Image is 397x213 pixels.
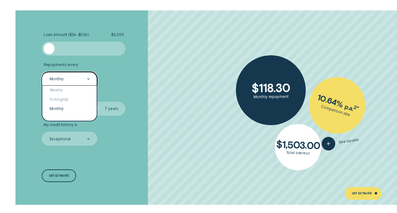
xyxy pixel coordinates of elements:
div: Exceptional [50,137,71,142]
span: My credit history is [44,123,78,127]
div: Monthly [42,104,97,113]
span: Repayments every [44,63,78,67]
span: Loan Amount ( $5k - $63k ) [44,33,89,37]
div: Monthly [50,77,64,82]
span: $ 5,000 [111,33,124,37]
a: Get Estimate [345,187,382,200]
div: Fortnightly [42,95,97,104]
a: Get estimate [42,169,76,182]
span: See details [338,137,359,144]
label: 7 years [98,102,125,116]
button: See details [321,133,359,151]
div: Weekly [42,86,97,95]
